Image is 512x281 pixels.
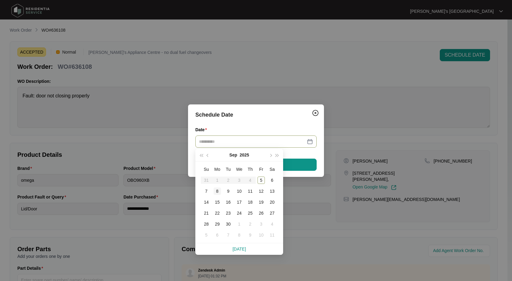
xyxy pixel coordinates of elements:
[201,197,212,208] td: 2025-09-14
[268,220,276,228] div: 4
[268,177,276,184] div: 6
[212,230,223,241] td: 2025-10-06
[234,164,245,175] th: We
[256,219,267,230] td: 2025-10-03
[267,230,278,241] td: 2025-10-11
[225,209,232,217] div: 23
[267,208,278,219] td: 2025-09-27
[195,127,209,133] label: Date
[201,208,212,219] td: 2025-09-21
[234,197,245,208] td: 2025-09-17
[268,209,276,217] div: 27
[268,198,276,206] div: 20
[236,220,243,228] div: 1
[223,197,234,208] td: 2025-09-16
[256,164,267,175] th: Fr
[214,198,221,206] div: 15
[214,209,221,217] div: 22
[236,198,243,206] div: 17
[258,220,265,228] div: 3
[247,209,254,217] div: 25
[236,209,243,217] div: 24
[256,186,267,197] td: 2025-09-12
[312,109,319,117] img: closeCircle
[223,219,234,230] td: 2025-09-30
[225,198,232,206] div: 16
[229,149,237,161] button: Sep
[234,230,245,241] td: 2025-10-08
[267,219,278,230] td: 2025-10-04
[245,186,256,197] td: 2025-09-11
[223,186,234,197] td: 2025-09-09
[212,186,223,197] td: 2025-09-08
[212,208,223,219] td: 2025-09-22
[212,164,223,175] th: Mo
[247,231,254,239] div: 9
[267,164,278,175] th: Sa
[236,188,243,195] div: 10
[247,188,254,195] div: 11
[258,188,265,195] div: 12
[199,138,306,145] input: Date
[267,186,278,197] td: 2025-09-13
[225,231,232,239] div: 7
[203,198,210,206] div: 14
[256,208,267,219] td: 2025-09-26
[223,164,234,175] th: Tu
[214,231,221,239] div: 6
[256,230,267,241] td: 2025-10-10
[268,231,276,239] div: 11
[258,231,265,239] div: 10
[258,209,265,217] div: 26
[267,175,278,186] td: 2025-09-06
[214,188,221,195] div: 8
[247,220,254,228] div: 2
[201,230,212,241] td: 2025-10-05
[245,197,256,208] td: 2025-09-18
[201,164,212,175] th: Su
[201,186,212,197] td: 2025-09-07
[203,220,210,228] div: 28
[223,208,234,219] td: 2025-09-23
[245,219,256,230] td: 2025-10-02
[256,175,267,186] td: 2025-09-05
[203,231,210,239] div: 5
[234,186,245,197] td: 2025-09-10
[245,164,256,175] th: Th
[268,188,276,195] div: 13
[234,208,245,219] td: 2025-09-24
[225,188,232,195] div: 9
[240,149,249,161] button: 2025
[258,177,265,184] div: 5
[245,208,256,219] td: 2025-09-25
[201,219,212,230] td: 2025-09-28
[234,219,245,230] td: 2025-10-01
[267,197,278,208] td: 2025-09-20
[214,220,221,228] div: 29
[195,111,317,119] div: Schedule Date
[212,219,223,230] td: 2025-09-29
[203,188,210,195] div: 7
[256,197,267,208] td: 2025-09-19
[203,209,210,217] div: 21
[212,197,223,208] td: 2025-09-15
[223,230,234,241] td: 2025-10-07
[245,230,256,241] td: 2025-10-09
[236,231,243,239] div: 8
[233,247,246,251] a: [DATE]
[225,220,232,228] div: 30
[258,198,265,206] div: 19
[311,108,320,118] button: Close
[247,198,254,206] div: 18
